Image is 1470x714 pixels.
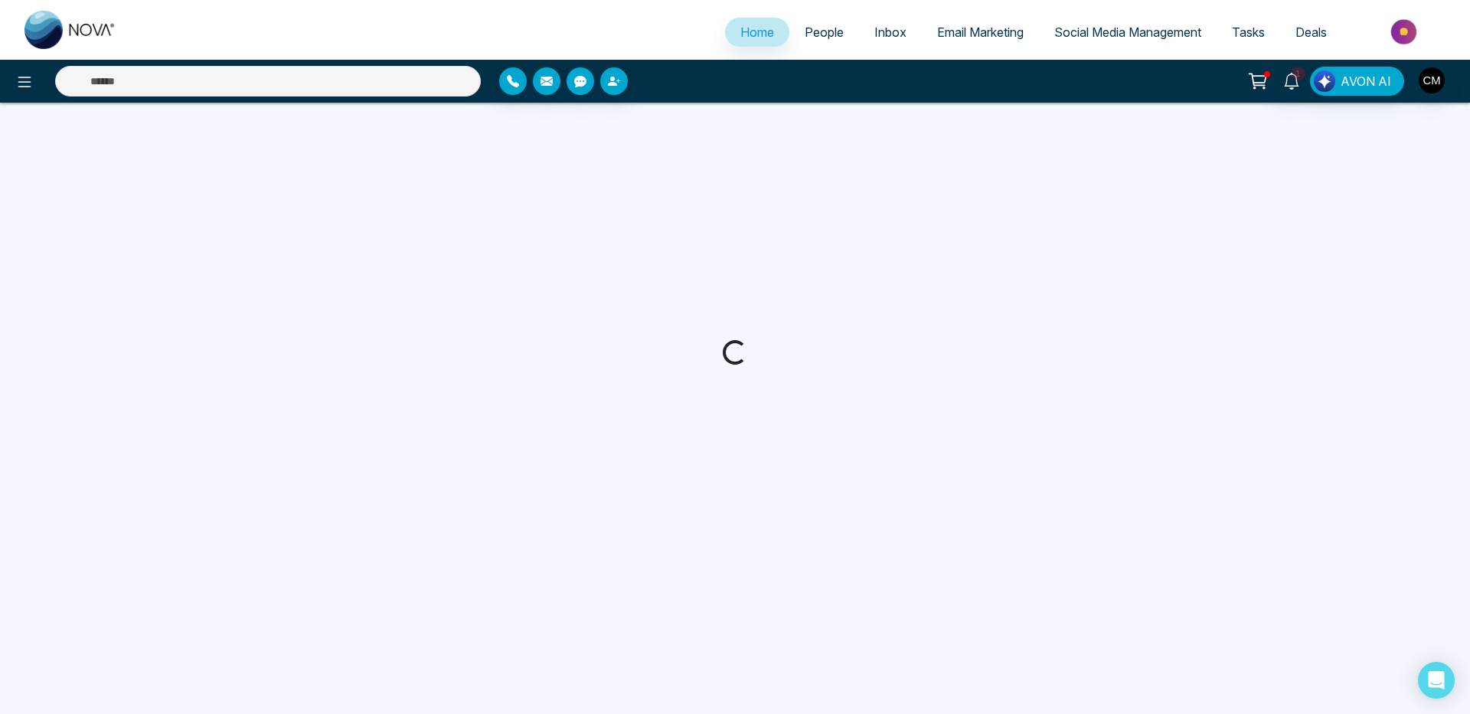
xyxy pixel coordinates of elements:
button: AVON AI [1310,67,1404,96]
span: AVON AI [1341,72,1391,90]
span: Inbox [874,25,906,40]
a: Email Marketing [922,18,1039,47]
img: User Avatar [1419,67,1445,93]
a: People [789,18,859,47]
span: Deals [1295,25,1327,40]
a: Home [725,18,789,47]
a: Social Media Management [1039,18,1217,47]
span: Social Media Management [1054,25,1201,40]
img: Market-place.gif [1350,15,1461,49]
span: 1 [1292,67,1305,80]
div: Open Intercom Messenger [1418,662,1455,699]
a: Tasks [1217,18,1280,47]
span: Email Marketing [937,25,1024,40]
a: 1 [1273,67,1310,93]
a: Deals [1280,18,1342,47]
a: Inbox [859,18,922,47]
span: Tasks [1232,25,1265,40]
span: People [805,25,844,40]
img: Lead Flow [1314,70,1335,92]
span: Home [740,25,774,40]
img: Nova CRM Logo [24,11,116,49]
